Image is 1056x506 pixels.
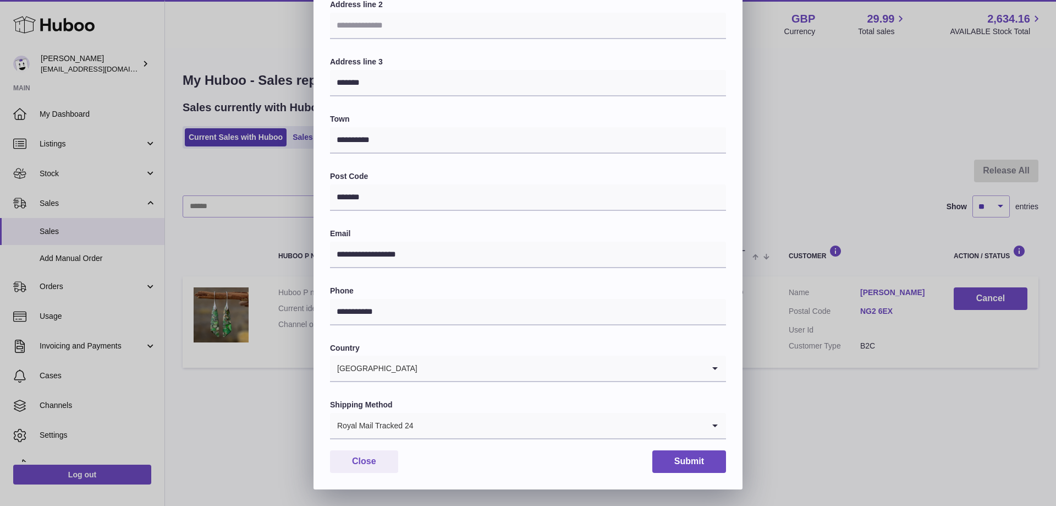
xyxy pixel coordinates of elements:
button: Close [330,450,398,473]
button: Submit [652,450,726,473]
input: Search for option [414,413,704,438]
div: Search for option [330,356,726,382]
label: Shipping Method [330,400,726,410]
label: Phone [330,286,726,296]
div: Search for option [330,413,726,439]
span: [GEOGRAPHIC_DATA] [330,356,418,381]
label: Email [330,228,726,239]
input: Search for option [418,356,704,381]
label: Post Code [330,171,726,182]
label: Town [330,114,726,124]
label: Country [330,343,726,353]
span: Royal Mail Tracked 24 [330,413,414,438]
label: Address line 3 [330,57,726,67]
